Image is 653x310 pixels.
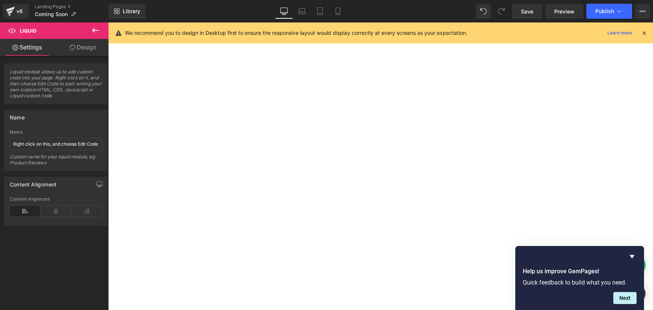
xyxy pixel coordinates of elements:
[554,7,574,15] span: Preview
[35,11,68,17] span: Coming Soon
[523,267,637,276] h2: Help us improve GemPages!
[123,8,140,15] span: Library
[10,69,102,104] span: Liquid module allows us to add custom code into your page. Right click on it, and then choose Edi...
[10,197,102,202] div: Content Alignment
[56,39,110,56] a: Design
[521,7,533,15] span: Save
[10,177,57,188] div: Content Alignment
[586,4,632,19] button: Publish
[275,4,293,19] a: Desktop
[20,28,36,34] span: Liquid
[476,4,491,19] button: Undo
[125,29,467,37] p: We recommend you to design in Desktop first to ensure the responsive layout would display correct...
[3,4,29,19] a: v6
[311,4,329,19] a: Tablet
[604,28,635,37] a: Learn more
[15,6,24,16] div: v6
[293,4,311,19] a: Laptop
[35,4,109,10] a: Landing Pages
[523,252,637,304] div: Help us improve GemPages!
[329,4,347,19] a: Mobile
[523,279,637,286] p: Quick feedback to build what you need.
[545,4,583,19] a: Preview
[635,4,650,19] button: More
[613,292,637,304] button: Next question
[10,110,25,121] div: Name
[595,8,614,14] span: Publish
[10,130,102,135] div: Name
[628,252,637,261] button: Hide survey
[494,4,509,19] button: Redo
[109,4,146,19] a: New Library
[10,154,102,171] div: Custom name for your liquid module, eg: Product Reviews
